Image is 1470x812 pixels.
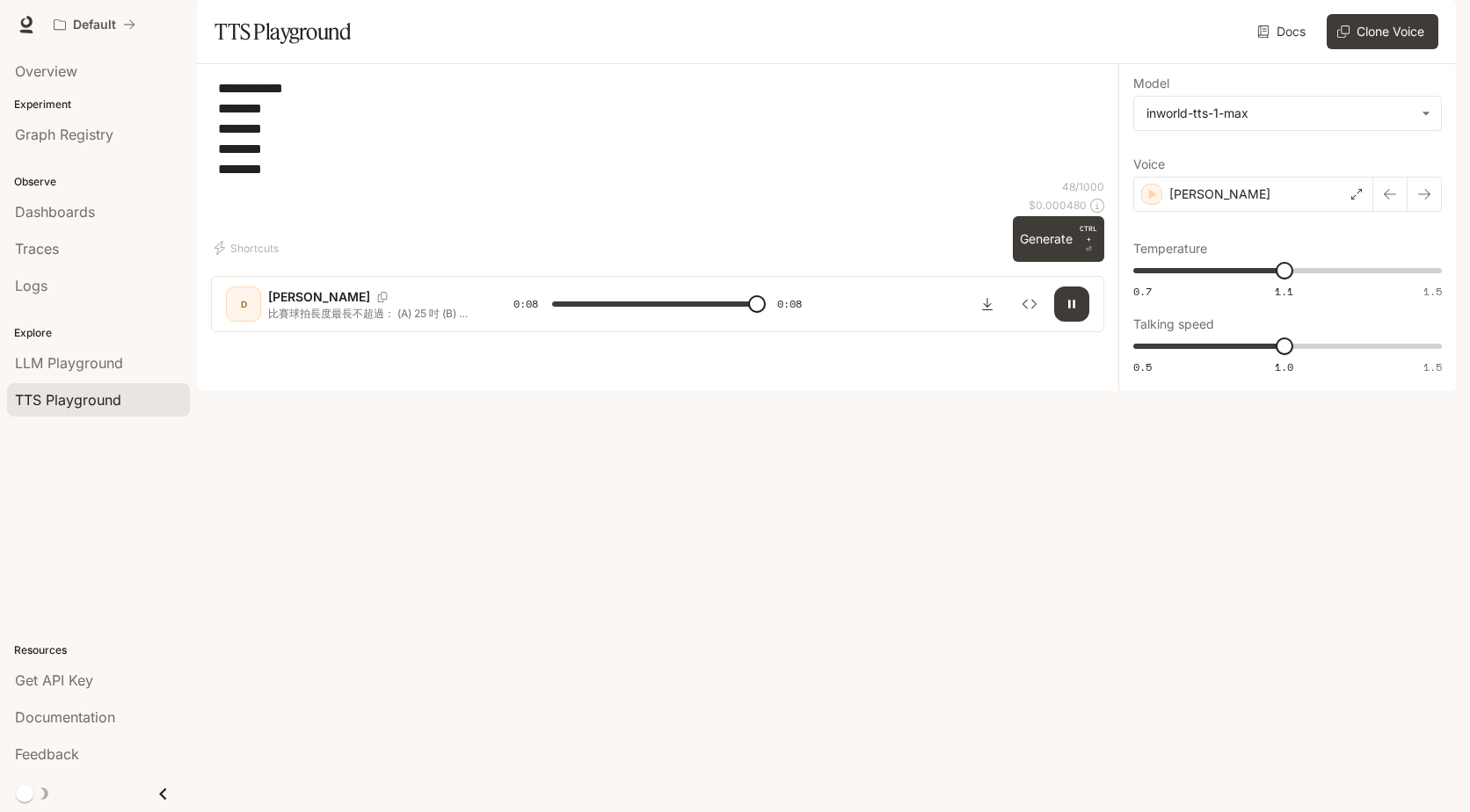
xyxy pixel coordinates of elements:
button: Clone Voice [1327,14,1438,49]
p: $ 0.000480 [1029,198,1087,213]
span: 1.0 [1275,359,1293,374]
button: Inspect [1012,286,1047,322]
button: Shortcuts [211,234,286,262]
h1: TTS Playground [215,14,351,49]
span: 1.1 [1275,284,1293,299]
a: Docs [1254,14,1313,49]
span: 0:08 [513,295,538,313]
span: 1.5 [1423,359,1442,374]
span: 1.5 [1423,284,1442,299]
p: 48 / 1000 [1062,179,1104,194]
span: 0.7 [1133,284,1152,299]
button: GenerateCTRL +⏎ [1013,216,1104,262]
p: [PERSON_NAME] [1169,185,1270,203]
button: All workspaces [46,7,143,42]
div: inworld-tts-1-max [1146,105,1413,122]
p: Talking speed [1133,318,1214,330]
p: Model [1133,77,1169,90]
p: 比賽球拍長度最長不超過： (A) 25 吋 (B) 27 吋 (C) 29 吋 (D) 31 吋 [268,306,471,321]
button: Copy Voice ID [370,292,395,302]
div: inworld-tts-1-max [1134,97,1441,130]
button: Download audio [970,286,1005,322]
p: [PERSON_NAME] [268,288,370,306]
span: 0:08 [777,295,802,313]
p: ⏎ [1080,223,1097,255]
p: Temperature [1133,243,1207,255]
div: D [229,290,258,318]
p: CTRL + [1080,223,1097,244]
p: Voice [1133,158,1165,170]
span: 0.5 [1133,359,1152,374]
p: Default [73,18,116,33]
